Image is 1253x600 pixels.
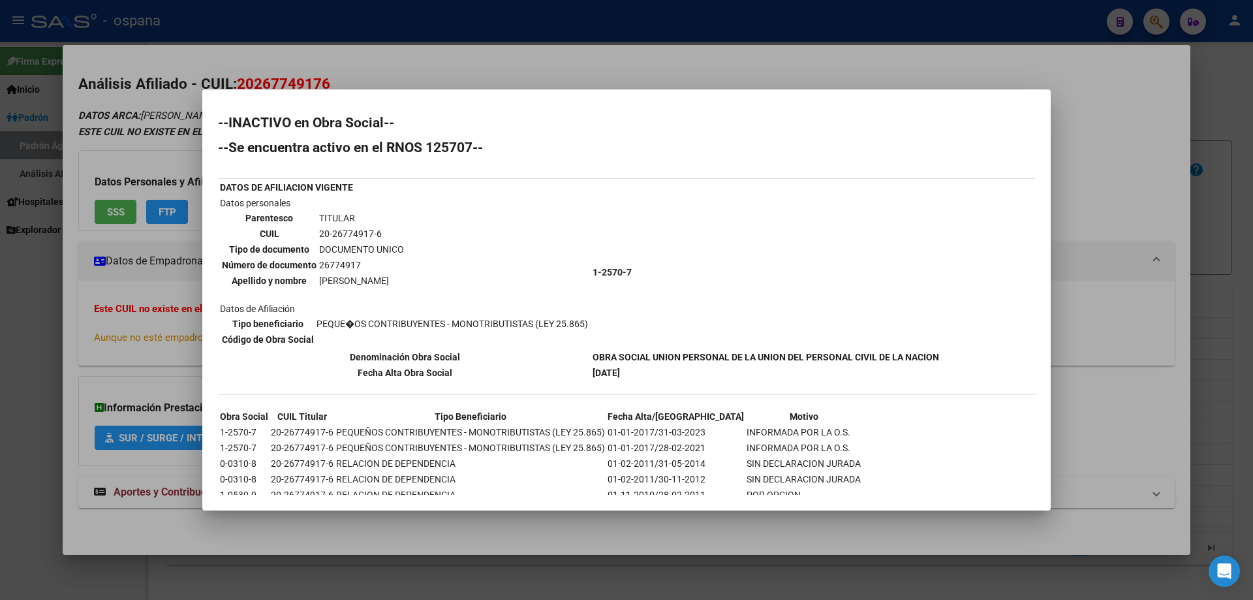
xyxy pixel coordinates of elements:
td: 01-01-2017/31-03-2023 [607,425,745,439]
b: DATOS DE AFILIACION VIGENTE [220,182,353,193]
th: Número de documento [221,258,317,272]
td: TITULAR [318,211,405,225]
th: Tipo de documento [221,242,317,257]
td: PEQUE�OS CONTRIBUYENTES - MONOTRIBUTISTAS (LEY 25.865) [316,317,589,331]
th: Código de Obra Social [221,332,315,347]
th: CUIL [221,227,317,241]
td: 20-26774917-6 [270,472,334,486]
td: 1-2570-7 [219,441,269,455]
td: 20-26774917-6 [318,227,405,241]
th: Obra Social [219,409,269,424]
th: Motivo [746,409,861,424]
td: 0-0310-8 [219,456,269,471]
td: RELACION DE DEPENDENCIA [335,488,606,502]
td: RELACION DE DEPENDENCIA [335,456,606,471]
td: 01-11-2010/28-02-2011 [607,488,745,502]
td: 1-0530-9 [219,488,269,502]
th: Parentesco [221,211,317,225]
td: 0-0310-8 [219,472,269,486]
b: OBRA SOCIAL UNION PERSONAL DE LA UNION DEL PERSONAL CIVIL DE LA NACION [593,352,939,362]
td: DOCUMENTO UNICO [318,242,405,257]
td: 20-26774917-6 [270,488,334,502]
td: SIN DECLARACION JURADA [746,472,861,486]
th: Fecha Alta Obra Social [219,366,591,380]
td: INFORMADA POR LA O.S. [746,425,861,439]
td: [PERSON_NAME] [318,274,405,288]
td: 20-26774917-6 [270,425,334,439]
th: Denominación Obra Social [219,350,591,364]
td: 1-2570-7 [219,425,269,439]
td: 01-01-2017/28-02-2021 [607,441,745,455]
td: 20-26774917-6 [270,441,334,455]
h2: --Se encuentra activo en el RNOS 125707-- [218,141,1035,154]
td: 01-02-2011/31-05-2014 [607,456,745,471]
th: Apellido y nombre [221,274,317,288]
td: POR OPCION [746,488,861,502]
th: CUIL Titular [270,409,334,424]
td: PEQUEÑOS CONTRIBUYENTES - MONOTRIBUTISTAS (LEY 25.865) [335,425,606,439]
td: SIN DECLARACION JURADA [746,456,861,471]
td: Datos personales Datos de Afiliación [219,196,591,349]
th: Fecha Alta/[GEOGRAPHIC_DATA] [607,409,745,424]
td: 26774917 [318,258,405,272]
h2: --INACTIVO en Obra Social-- [218,116,1035,129]
td: 20-26774917-6 [270,456,334,471]
b: 1-2570-7 [593,267,632,277]
div: Open Intercom Messenger [1209,556,1240,587]
th: Tipo Beneficiario [335,409,606,424]
b: [DATE] [593,368,620,378]
td: 01-02-2011/30-11-2012 [607,472,745,486]
td: PEQUEÑOS CONTRIBUYENTES - MONOTRIBUTISTAS (LEY 25.865) [335,441,606,455]
th: Tipo beneficiario [221,317,315,331]
td: RELACION DE DEPENDENCIA [335,472,606,486]
td: INFORMADA POR LA O.S. [746,441,861,455]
